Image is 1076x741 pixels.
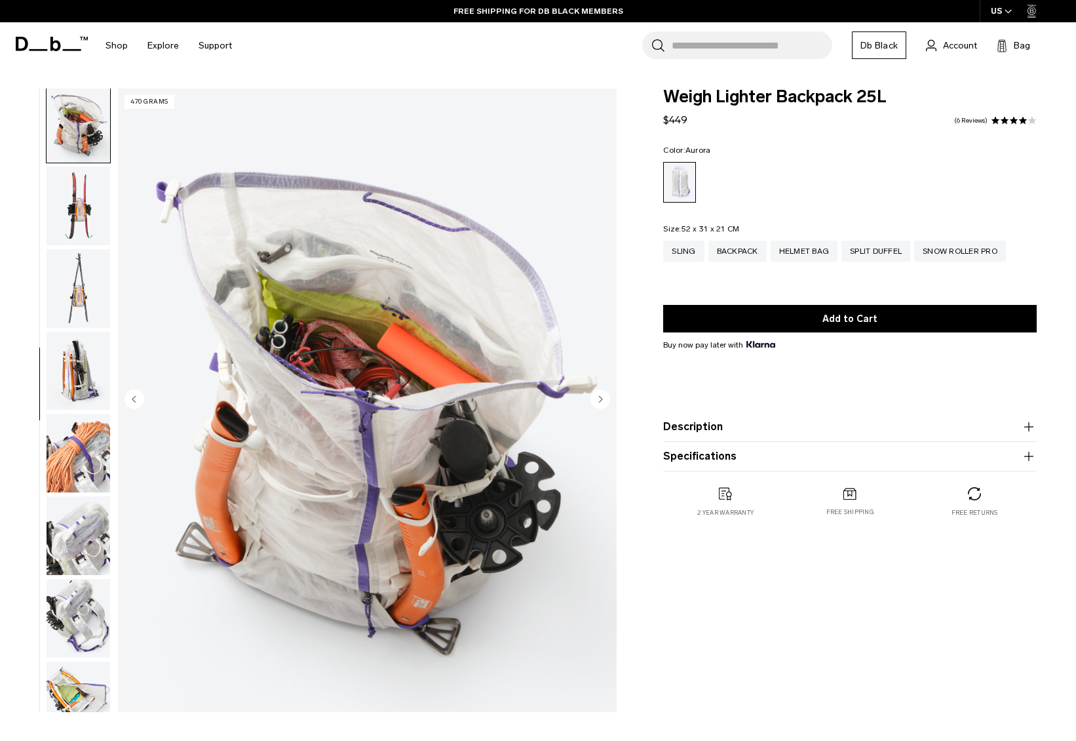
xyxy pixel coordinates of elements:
p: 470 grams [125,95,174,109]
button: Weigh_Lighter_Backpack_25L_14.png [46,661,111,741]
span: Account [943,39,977,52]
button: Description [663,419,1037,435]
a: Backpack [708,241,767,262]
a: Split Duffel [841,241,910,262]
a: Snow Roller Pro [914,241,1006,262]
img: Weigh_Lighter_Backpack_25L_10.png [47,332,110,411]
img: Weigh_Lighter_Backpack_25L_11.png [47,414,110,492]
img: Weigh_Lighter_Backpack_25L_7.png [47,84,110,163]
a: Helmet Bag [771,241,838,262]
button: Weigh_Lighter_Backpack_25L_10.png [46,331,111,411]
span: 52 x 31 x 21 CM [682,224,740,233]
button: Weigh_Lighter_Backpack_25L_13.png [46,578,111,658]
img: {"height" => 20, "alt" => "Klarna"} [746,341,775,348]
a: Sling [663,241,704,262]
span: Weigh Lighter Backpack 25L [663,89,1037,106]
p: Free shipping [826,508,874,517]
button: Next slide [590,389,610,411]
img: Weigh_Lighter_Backpack_25L_14.png [47,662,110,740]
li: 9 / 18 [118,89,617,711]
button: Weigh_Lighter_Backpack_25L_11.png [46,413,111,493]
a: Account [926,37,977,53]
span: Buy now pay later with [663,339,775,351]
a: Aurora [663,162,696,203]
span: Aurora [685,146,711,155]
span: $449 [663,113,687,126]
a: Support [199,22,232,69]
legend: Color: [663,146,710,154]
button: Weigh_Lighter_Backpack_25L_12.png [46,496,111,576]
p: 2 year warranty [697,508,754,517]
p: Free returns [951,508,998,517]
a: Db Black [852,31,906,59]
img: Weigh_Lighter_Backpack_25L_12.png [47,496,110,575]
button: Weigh_Lighter_Backpack_25L_7.png [46,83,111,163]
a: 6 reviews [954,117,988,124]
a: Shop [106,22,128,69]
button: Weigh_Lighter_Backpack_25L_9.png [46,249,111,329]
button: Previous slide [125,389,144,411]
nav: Main Navigation [96,22,242,69]
button: Bag [997,37,1030,53]
img: Weigh_Lighter_Backpack_25L_7.png [118,89,617,711]
legend: Size: [663,225,739,233]
img: Weigh_Lighter_Backpack_25L_8.png [47,167,110,245]
a: FREE SHIPPING FOR DB BLACK MEMBERS [453,5,623,17]
img: Weigh_Lighter_Backpack_25L_13.png [47,579,110,658]
button: Weigh_Lighter_Backpack_25L_8.png [46,166,111,246]
span: Bag [1014,39,1030,52]
a: Explore [147,22,179,69]
button: Add to Cart [663,305,1037,332]
img: Weigh_Lighter_Backpack_25L_9.png [47,249,110,328]
button: Specifications [663,449,1037,464]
